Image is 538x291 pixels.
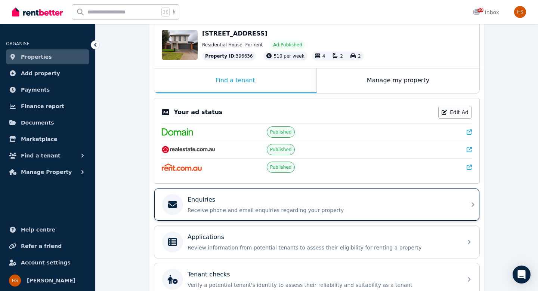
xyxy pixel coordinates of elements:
[162,163,202,171] img: Rent.com.au
[6,222,89,237] a: Help centre
[188,281,458,289] p: Verify a potential tenant's identity to assess their reliability and suitability as a tenant
[317,68,479,93] div: Manage my property
[21,135,57,144] span: Marketplace
[6,82,89,97] a: Payments
[202,52,256,61] div: : 396636
[473,9,499,16] div: Inbox
[21,85,50,94] span: Payments
[12,6,63,18] img: RentBetter
[21,242,62,251] span: Refer a friend
[154,189,479,221] a: EnquiriesReceive phone and email enquiries regarding your property
[162,146,215,153] img: RealEstate.com.au
[438,106,472,119] a: Edit Ad
[514,6,526,18] img: Harpinder Singh
[21,52,52,61] span: Properties
[202,30,268,37] span: [STREET_ADDRESS]
[6,132,89,147] a: Marketplace
[21,118,54,127] span: Documents
[6,115,89,130] a: Documents
[162,128,193,136] img: Domain.com.au
[27,276,75,285] span: [PERSON_NAME]
[188,206,458,214] p: Receive phone and email enquiries regarding your property
[188,244,458,251] p: Review information from potential tenants to assess their eligibility for renting a property
[154,226,479,258] a: ApplicationsReview information from potential tenants to assess their eligibility for renting a p...
[340,53,343,59] span: 2
[21,102,64,111] span: Finance report
[188,233,224,242] p: Applications
[322,53,325,59] span: 4
[188,195,215,204] p: Enquiries
[21,168,72,177] span: Manage Property
[21,151,61,160] span: Find a tenant
[270,147,292,153] span: Published
[477,8,483,12] span: 10
[513,266,531,284] div: Open Intercom Messenger
[9,275,21,287] img: Harpinder Singh
[173,9,175,15] span: k
[6,165,89,180] button: Manage Property
[6,239,89,254] a: Refer a friend
[174,108,222,117] p: Your ad status
[21,69,60,78] span: Add property
[6,99,89,114] a: Finance report
[6,49,89,64] a: Properties
[6,41,30,46] span: ORGANISE
[21,225,55,234] span: Help centre
[21,258,71,267] span: Account settings
[270,129,292,135] span: Published
[273,42,302,48] span: Ad: Published
[6,148,89,163] button: Find a tenant
[274,53,304,59] span: 510 per week
[202,42,263,48] span: Residential House | For rent
[358,53,361,59] span: 2
[205,53,234,59] span: Property ID
[6,255,89,270] a: Account settings
[6,66,89,81] a: Add property
[270,164,292,170] span: Published
[188,270,230,279] p: Tenant checks
[154,68,316,93] div: Find a tenant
